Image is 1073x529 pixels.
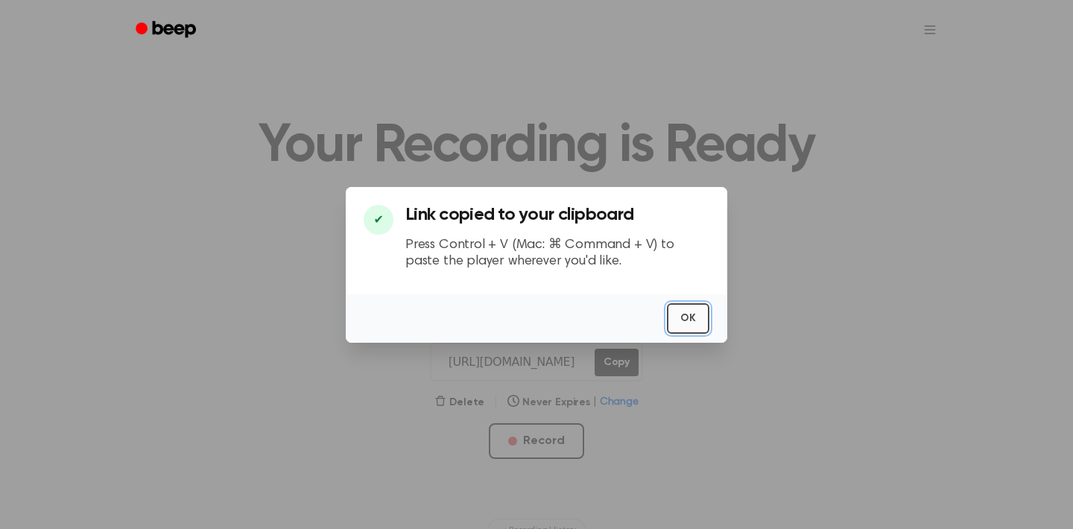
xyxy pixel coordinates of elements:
[364,205,393,235] div: ✔
[405,205,709,225] h3: Link copied to your clipboard
[405,237,709,270] p: Press Control + V (Mac: ⌘ Command + V) to paste the player wherever you'd like.
[667,303,709,334] button: OK
[125,16,209,45] a: Beep
[912,12,948,48] button: Open menu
